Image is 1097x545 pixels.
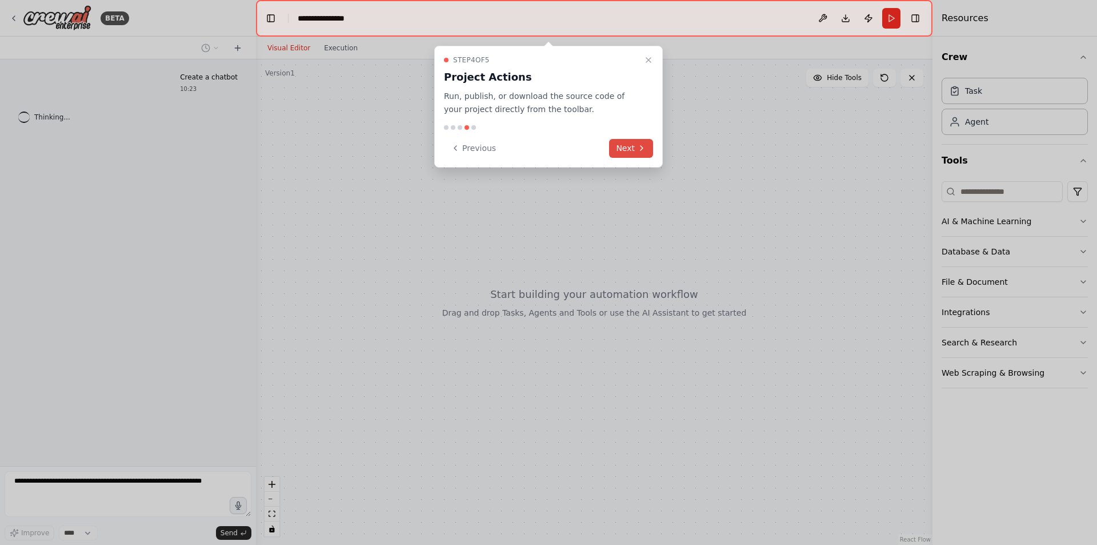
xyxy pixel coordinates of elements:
p: Run, publish, or download the source code of your project directly from the toolbar. [444,90,639,116]
span: Step 4 of 5 [453,55,490,65]
button: Next [609,139,653,158]
h3: Project Actions [444,69,639,85]
button: Close walkthrough [642,53,655,67]
button: Hide left sidebar [263,10,279,26]
button: Previous [444,139,503,158]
